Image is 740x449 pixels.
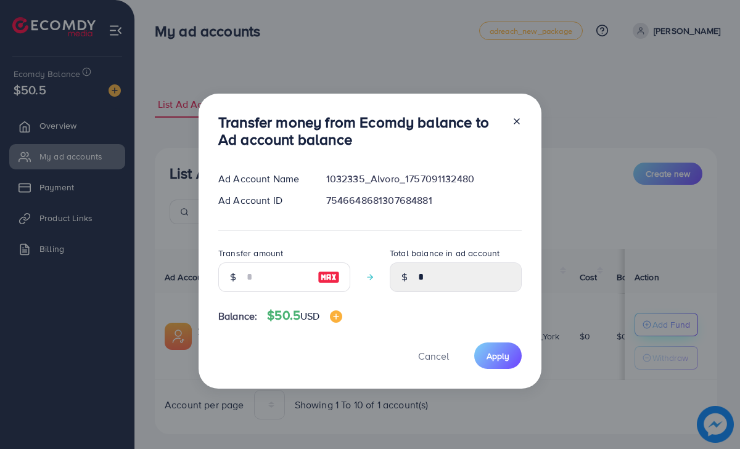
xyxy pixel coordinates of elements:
img: image [330,310,342,323]
span: USD [300,309,319,323]
div: Ad Account Name [208,172,316,186]
label: Transfer amount [218,247,283,259]
h3: Transfer money from Ecomdy balance to Ad account balance [218,113,502,149]
h4: $50.5 [267,308,342,323]
div: 7546648681307684881 [316,193,532,208]
span: Apply [487,350,509,362]
div: Ad Account ID [208,193,316,208]
img: image [318,270,340,285]
label: Total balance in ad account [390,247,499,259]
button: Apply [474,342,522,369]
span: Cancel [418,349,449,363]
div: 1032335_Alvoro_1757091132480 [316,172,532,186]
span: Balance: [218,309,257,323]
button: Cancel [403,342,464,369]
